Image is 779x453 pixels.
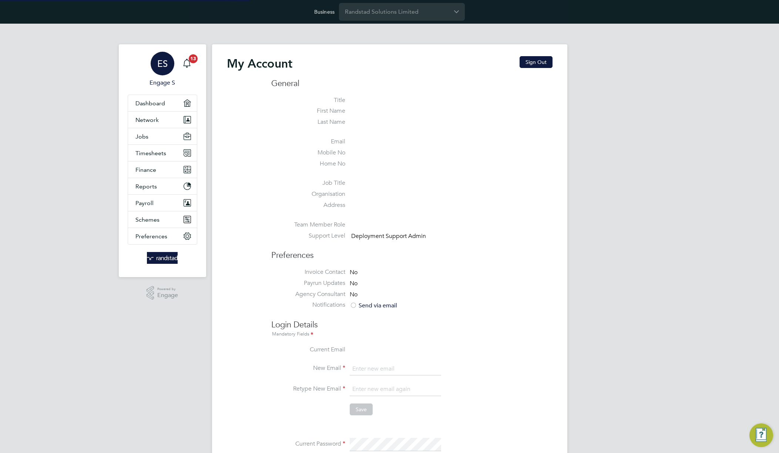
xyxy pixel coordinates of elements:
h3: Preferences [271,243,553,261]
button: Engage Resource Center [749,423,773,447]
nav: Main navigation [119,44,206,277]
label: Team Member Role [271,221,345,229]
label: Job Title [271,179,345,187]
h2: My Account [227,56,292,71]
input: Enter new email again [350,383,441,396]
button: Sign Out [520,56,553,68]
h3: Login Details [271,312,553,338]
label: Agency Consultant [271,290,345,298]
span: Engage S [128,78,197,87]
button: Schemes [128,211,197,228]
button: Payroll [128,195,197,211]
label: New Email [271,364,345,372]
label: First Name [271,107,345,115]
a: ESEngage S [128,52,197,87]
label: Current Password [271,440,345,448]
label: Title [271,96,345,104]
label: Business [314,8,335,15]
span: Preferences [135,233,167,240]
label: Email [271,138,345,146]
span: Schemes [135,216,160,223]
label: Last Name [271,118,345,126]
button: Save [350,403,373,415]
span: Deployment Support Admin [351,232,426,240]
a: 13 [179,52,194,75]
span: Network [135,116,159,123]
h3: General [271,78,553,89]
span: Finance [135,166,156,173]
label: Organisation [271,190,345,198]
span: Send via email [350,302,397,309]
label: Notifications [271,301,345,309]
span: Timesheets [135,150,166,157]
div: Mandatory Fields [271,330,553,338]
label: Payrun Updates [271,279,345,287]
span: No [350,269,357,276]
button: Network [128,112,197,128]
span: No [350,291,357,298]
a: Dashboard [128,95,197,111]
label: Mobile No [271,149,345,157]
label: Address [271,201,345,209]
label: Retype New Email [271,385,345,393]
a: Powered byEngage [147,286,178,300]
span: Jobs [135,133,148,140]
button: Finance [128,161,197,178]
button: Preferences [128,228,197,244]
span: 13 [189,54,198,63]
label: Home No [271,160,345,168]
label: Support Level [271,232,345,240]
img: randstad-logo-retina.png [147,252,178,264]
span: Engage [157,292,178,299]
label: Invoice Contact [271,268,345,276]
label: Current Email [271,346,345,354]
span: Reports [135,183,157,190]
button: Jobs [128,128,197,144]
button: Timesheets [128,145,197,161]
input: Enter new email [350,362,441,376]
span: Payroll [135,200,154,207]
span: Dashboard [135,100,165,107]
span: Powered by [157,286,178,292]
span: No [350,280,357,287]
a: Go to home page [128,252,197,264]
span: ES [157,59,168,68]
button: Reports [128,178,197,194]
